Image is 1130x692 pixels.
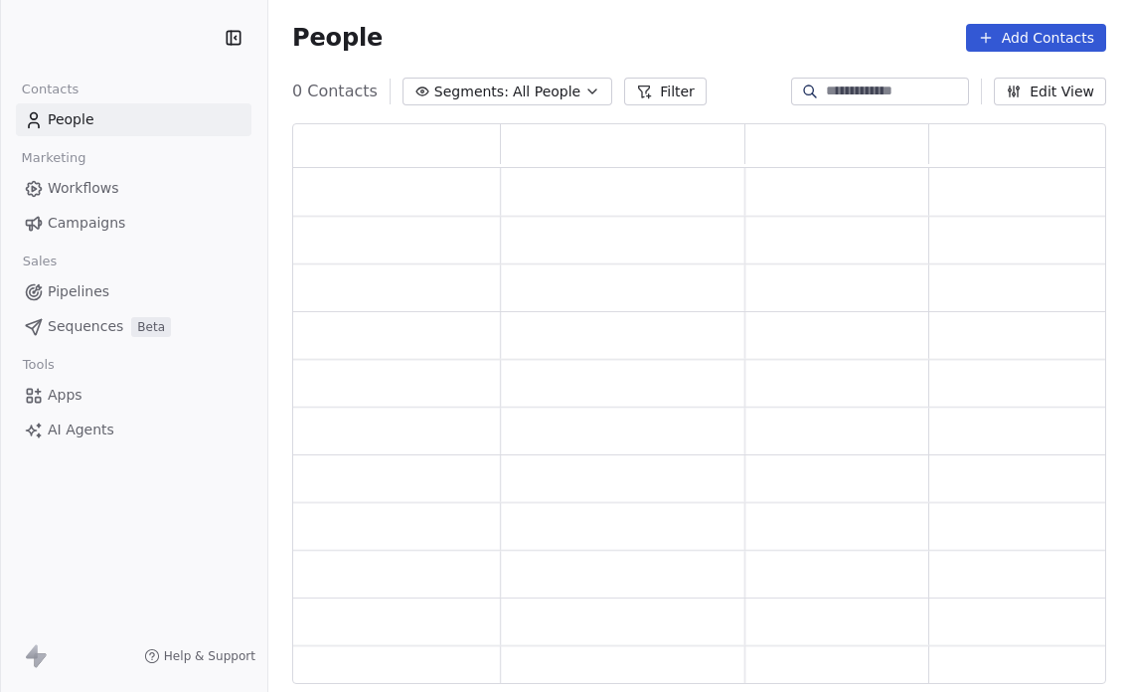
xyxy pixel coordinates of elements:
[16,379,251,412] a: Apps
[13,75,87,104] span: Contacts
[48,316,123,337] span: Sequences
[16,172,251,205] a: Workflows
[16,207,251,240] a: Campaigns
[16,414,251,446] a: AI Agents
[144,648,255,664] a: Help & Support
[48,281,109,302] span: Pipelines
[13,143,94,173] span: Marketing
[131,317,171,337] span: Beta
[434,82,509,102] span: Segments:
[48,385,82,406] span: Apps
[16,310,251,343] a: SequencesBeta
[513,82,580,102] span: All People
[292,80,378,103] span: 0 Contacts
[48,420,114,440] span: AI Agents
[164,648,255,664] span: Help & Support
[16,103,251,136] a: People
[48,213,125,234] span: Campaigns
[14,350,63,380] span: Tools
[994,78,1106,105] button: Edit View
[293,168,1113,685] div: grid
[16,275,251,308] a: Pipelines
[48,178,119,199] span: Workflows
[624,78,707,105] button: Filter
[48,109,94,130] span: People
[966,24,1106,52] button: Add Contacts
[292,23,383,53] span: People
[14,247,66,276] span: Sales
